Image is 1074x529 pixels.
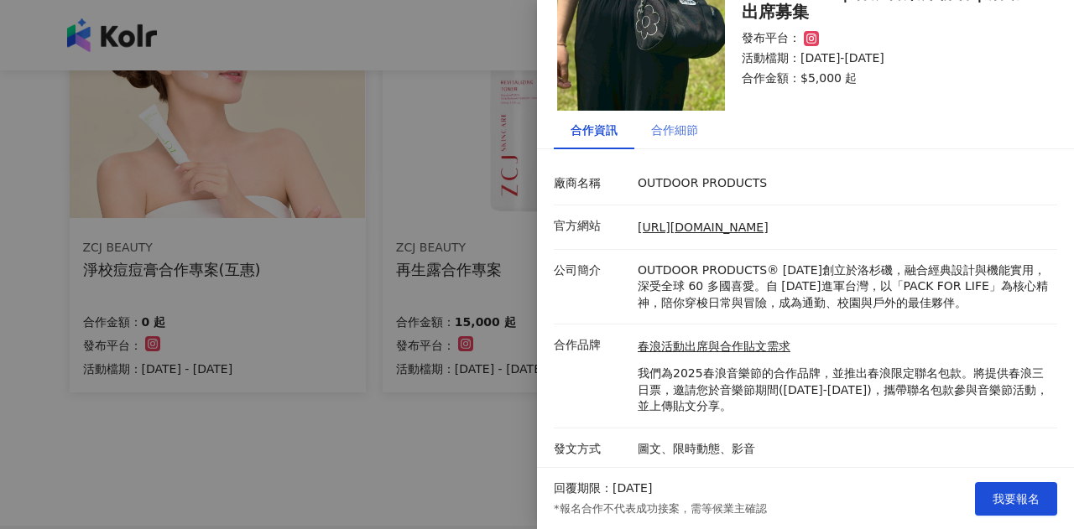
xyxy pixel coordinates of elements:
p: 活動檔期：[DATE]-[DATE] [742,50,1037,67]
p: 公司簡介 [554,262,629,279]
div: 合作資訊 [571,121,618,139]
p: 回覆期限：[DATE] [554,480,652,497]
p: 廠商名稱 [554,175,629,192]
p: 發布平台： [742,30,800,47]
a: 春浪活動出席與合作貼文需求 [638,339,1049,355]
span: 我要報名 [993,492,1040,506]
div: 合作細節 [651,121,698,139]
p: 圖文、限時動態、影音 [638,441,1049,458]
p: 合作品牌 [554,337,629,354]
p: 發文方式 [554,441,629,458]
p: *報名合作不代表成功接案，需等候業主確認 [554,501,767,516]
button: 我要報名 [975,482,1057,516]
p: 我們為2025春浪音樂節的合作品牌，並推出春浪限定聯名包款。將提供春浪三日票，邀請您於音樂節期間([DATE]-[DATE])，攜帶聯名包款參與音樂節活動，並上傳貼文分享。 [638,366,1049,415]
p: OUTDOOR PRODUCTS [638,175,1049,192]
a: [URL][DOMAIN_NAME] [638,220,769,234]
p: 合作金額： $5,000 起 [742,70,1037,87]
p: 官方網站 [554,218,629,235]
p: OUTDOOR PRODUCTS® [DATE]創立於洛杉磯，融合經典設計與機能實用，深受全球 60 多國喜愛。自 [DATE]進軍台灣，以「PACK FOR LIFE」為核心精神，陪你穿梭日常... [638,262,1049,312]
